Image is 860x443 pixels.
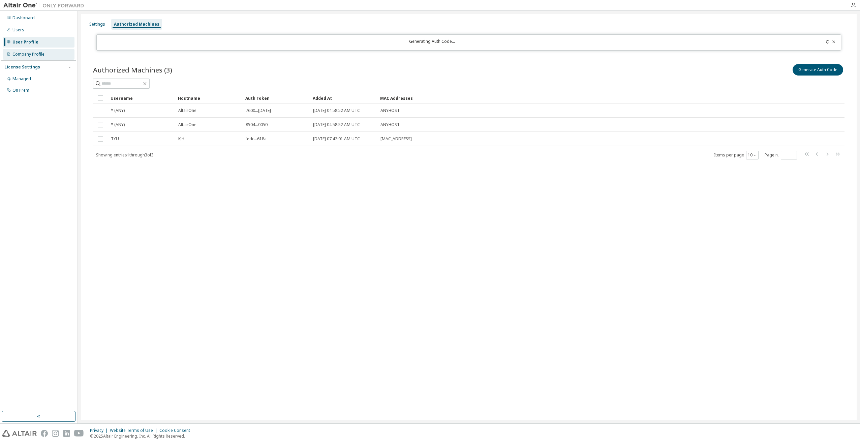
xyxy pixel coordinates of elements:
span: * (ANY) [111,108,125,113]
span: AltairOne [178,122,196,127]
span: 8504...0050 [246,122,268,127]
div: Managed [12,76,31,82]
div: Authorized Machines [114,22,159,27]
span: * (ANY) [111,122,125,127]
div: License Settings [4,64,40,70]
span: TYU [111,136,119,142]
div: MAC Addresses [380,93,774,104]
div: Dashboard [12,15,35,21]
div: Cookie Consent [159,428,194,433]
img: youtube.svg [74,430,84,437]
img: facebook.svg [41,430,48,437]
button: Generate Auth Code [793,64,843,76]
div: Added At [313,93,375,104]
span: Showing entries 1 through 3 of 3 [96,152,154,158]
div: Privacy [90,428,110,433]
span: [DATE] 04:58:52 AM UTC [313,122,360,127]
img: linkedin.svg [63,430,70,437]
div: Company Profile [12,52,44,57]
span: [MAC_ADDRESS] [380,136,412,142]
div: Users [12,27,24,33]
div: On Prem [12,88,29,93]
span: Items per page [714,151,759,159]
img: instagram.svg [52,430,59,437]
img: Altair One [3,2,88,9]
span: [DATE] 07:42:01 AM UTC [313,136,360,142]
span: Page n. [765,151,797,159]
span: KJH [178,136,184,142]
div: Website Terms of Use [110,428,159,433]
span: ANYHOST [380,122,400,127]
span: AltairOne [178,108,196,113]
div: User Profile [12,39,38,45]
button: 10 [748,152,757,158]
span: 7600...[DATE] [246,108,271,113]
div: Username [111,93,173,104]
p: © 2025 Altair Engineering, Inc. All Rights Reserved. [90,433,194,439]
div: Settings [89,22,105,27]
span: ANYHOST [380,108,400,113]
img: altair_logo.svg [2,430,37,437]
span: [DATE] 04:58:52 AM UTC [313,108,360,113]
span: Authorized Machines (3) [93,65,172,75]
span: fedc...618a [246,136,267,142]
div: Generating Auth Code... [101,39,763,46]
div: Hostname [178,93,240,104]
div: Auth Token [245,93,307,104]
